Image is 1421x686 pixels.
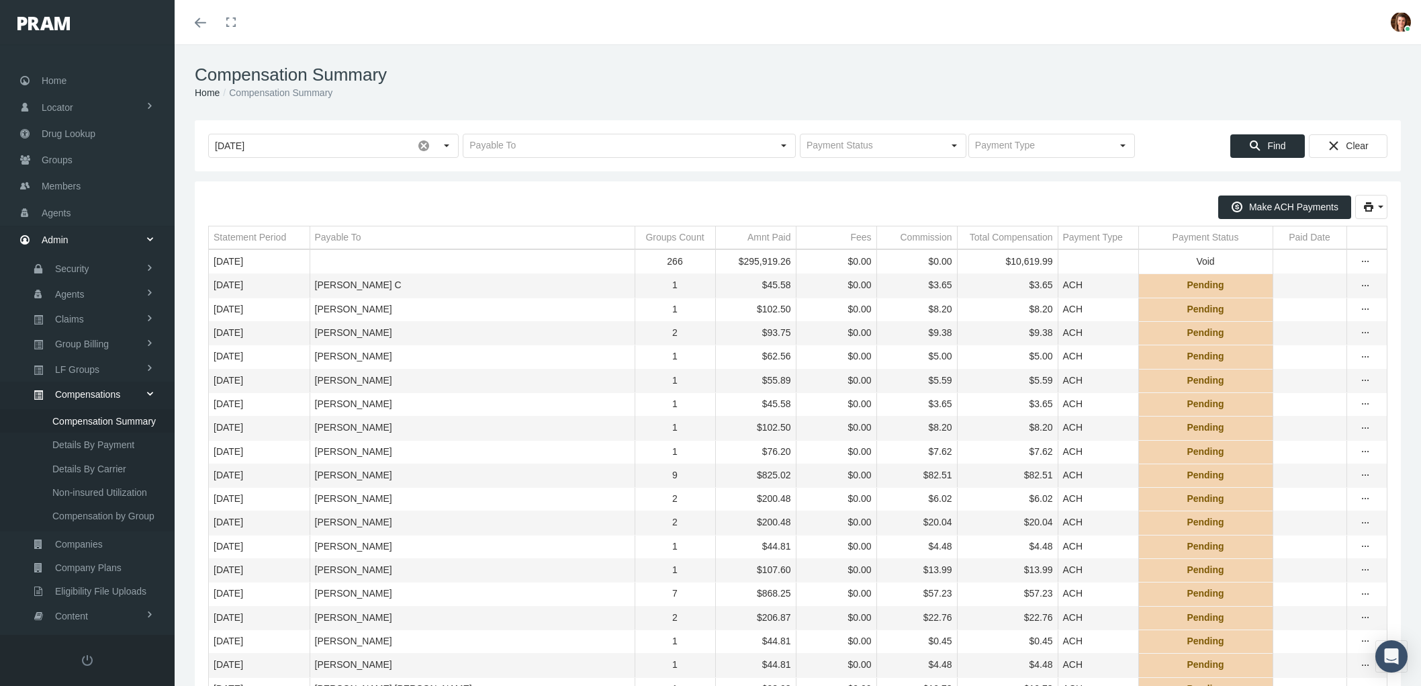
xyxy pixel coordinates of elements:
[310,440,635,464] td: [PERSON_NAME]
[1058,535,1138,558] td: ACH
[970,231,1053,244] div: Total Compensation
[315,231,361,244] div: Payable To
[1230,134,1305,158] div: Find
[882,540,952,553] div: $4.48
[42,227,68,253] span: Admin
[801,398,872,411] div: $0.00
[882,635,952,648] div: $0.45
[1391,12,1411,32] img: S_Profile_Picture_677.PNG
[1173,231,1239,244] div: Payment Status
[721,635,791,648] div: $44.81
[1355,422,1377,435] div: more
[55,383,120,406] span: Compensations
[721,492,791,505] div: $200.48
[882,255,952,268] div: $0.00
[209,392,310,416] td: [DATE]
[310,392,635,416] td: [PERSON_NAME]
[1058,322,1138,345] td: ACH
[1355,445,1377,459] div: Show Compensation actions
[721,587,791,600] div: $868.25
[796,226,876,249] td: Column Fees
[1196,255,1214,268] span: Void
[1355,255,1377,269] div: Show Compensation actions
[209,535,310,558] td: [DATE]
[882,303,952,316] div: $8.20
[209,440,310,464] td: [DATE]
[1355,635,1377,648] div: more
[1058,464,1138,487] td: ACH
[801,516,872,529] div: $0.00
[1187,421,1224,434] span: Pending
[801,445,872,458] div: $0.00
[635,274,715,298] td: 1
[42,121,95,146] span: Drug Lookup
[721,516,791,529] div: $200.48
[1058,298,1138,321] td: ACH
[209,298,310,321] td: [DATE]
[1355,255,1377,269] div: more
[801,658,872,671] div: $0.00
[635,369,715,392] td: 1
[721,255,791,268] div: $295,919.26
[635,298,715,321] td: 1
[1138,226,1273,249] td: Column Payment Status
[1355,279,1377,292] div: Show Compensation actions
[721,611,791,624] div: $206.87
[214,231,286,244] div: Statement Period
[1058,559,1138,583] td: ACH
[1355,398,1377,411] div: Show Compensation actions
[55,630,120,652] span: File Processing
[209,345,310,369] td: [DATE]
[1187,516,1224,529] span: Pending
[310,511,635,535] td: [PERSON_NAME]
[801,587,872,600] div: $0.00
[1058,440,1138,464] td: ACH
[310,630,635,653] td: [PERSON_NAME]
[882,611,952,624] div: $22.76
[721,327,791,339] div: $93.75
[55,358,99,381] span: LF Groups
[1355,398,1377,411] div: more
[721,421,791,434] div: $102.50
[1355,303,1377,316] div: more
[882,350,952,363] div: $5.00
[721,469,791,482] div: $825.02
[209,654,310,677] td: [DATE]
[635,464,715,487] td: 9
[1355,635,1377,648] div: Show Compensation actions
[1355,492,1377,506] div: more
[943,134,966,157] div: Select
[882,492,952,505] div: $6.02
[962,374,1053,387] div: $5.59
[635,535,715,558] td: 1
[1218,196,1351,219] div: Make ACH Payments
[1058,488,1138,511] td: ACH
[1058,511,1138,535] td: ACH
[1058,654,1138,677] td: ACH
[310,535,635,558] td: [PERSON_NAME]
[882,398,952,411] div: $3.65
[1355,659,1377,673] div: more
[801,492,872,505] div: $0.00
[962,421,1053,434] div: $8.20
[882,564,952,576] div: $13.99
[801,255,872,268] div: $0.00
[1187,587,1224,600] span: Pending
[55,333,109,355] span: Group Billing
[1058,226,1138,249] td: Column Payment Type
[310,488,635,511] td: [PERSON_NAME]
[1355,611,1377,625] div: more
[1355,564,1377,577] div: Show Compensation actions
[635,417,715,440] td: 1
[962,540,1053,553] div: $4.48
[209,417,310,440] td: [DATE]
[882,587,952,600] div: $57.23
[310,606,635,630] td: [PERSON_NAME]
[1355,327,1377,340] div: Show Compensation actions
[635,488,715,511] td: 2
[1346,140,1368,151] span: Clear
[1187,327,1224,339] span: Pending
[209,226,310,249] td: Column Statement Period
[1187,492,1224,505] span: Pending
[721,303,791,316] div: $102.50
